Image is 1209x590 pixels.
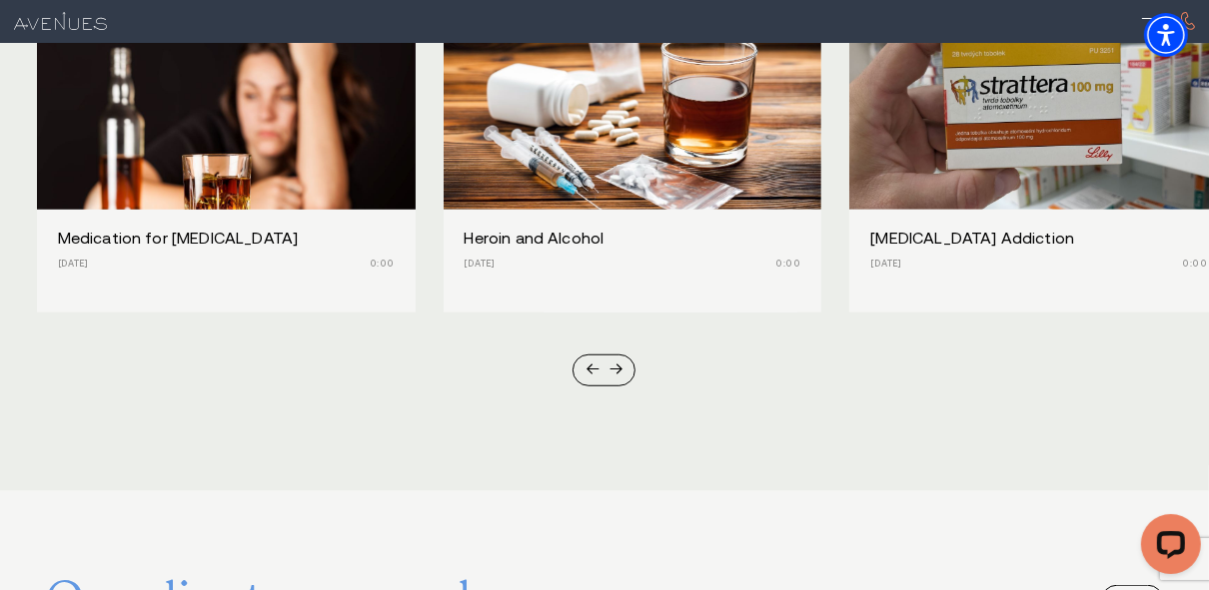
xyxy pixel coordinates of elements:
[870,230,1207,249] h3: [MEDICAL_DATA] Addiction
[870,259,1179,270] p: [DATE]
[1144,13,1188,57] div: Accessibility Menu
[465,230,801,249] h3: Heroin and Alcohol
[465,259,773,270] p: [DATE]
[1183,259,1208,270] span: 0:00
[370,259,395,270] span: 0:00
[1125,506,1209,590] iframe: LiveChat chat widget
[58,259,367,270] p: [DATE]
[58,230,395,249] h3: Medication for [MEDICAL_DATA]
[776,259,801,270] span: 0:00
